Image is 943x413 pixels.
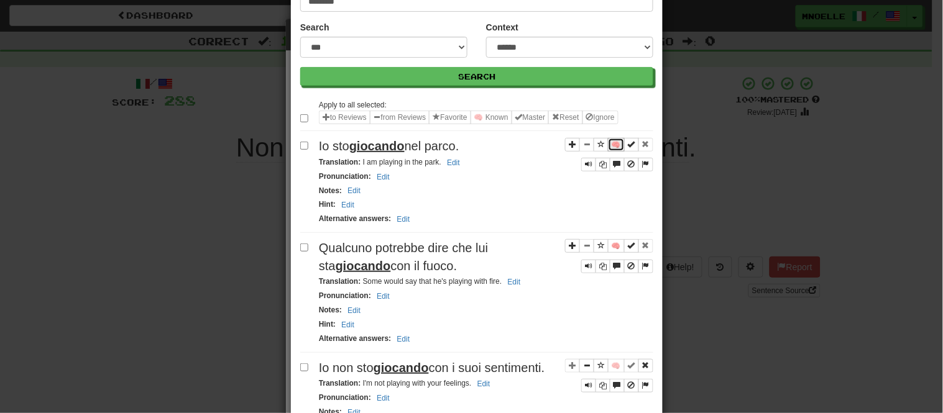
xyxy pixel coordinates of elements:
[319,361,545,374] span: Io non sto con i suoi sentimenti.
[471,111,512,124] button: 🧠 Known
[548,111,582,124] button: Reset
[319,379,361,388] strong: Translation :
[319,393,371,402] strong: Pronunciation :
[319,139,459,153] span: Io sto nel parco.
[512,111,550,124] button: Master
[319,306,342,314] strong: Notes :
[319,277,524,286] small: Some would say that he's playing with fire.
[319,291,371,300] strong: Pronunciation :
[319,158,361,166] strong: Translation :
[373,391,393,405] button: Edit
[429,111,471,124] button: Favorite
[319,111,370,124] button: to Reviews
[504,275,525,289] button: Edit
[319,158,464,166] small: I am playing in the park.
[344,304,364,317] button: Edit
[319,277,361,286] strong: Translation :
[581,260,653,273] div: Sentence controls
[319,101,387,109] small: Apply to all selected:
[608,359,625,373] button: 🧠
[344,184,364,197] button: Edit
[581,379,653,393] div: Sentence controls
[474,377,494,391] button: Edit
[608,138,625,152] button: 🧠
[565,137,653,171] div: Sentence controls
[338,318,358,332] button: Edit
[349,139,405,153] u: giocando
[581,158,653,171] div: Sentence controls
[393,332,414,346] button: Edit
[319,379,494,388] small: I'm not playing with your feelings.
[319,111,619,124] div: Sentence options
[486,21,518,34] label: Context
[319,172,371,181] strong: Pronunciation :
[319,200,336,209] strong: Hint :
[374,361,429,374] u: giocando
[565,239,653,273] div: Sentence controls
[319,241,488,273] span: Qualcuno potrebbe dire che lui sta con il fuoco.
[443,156,464,170] button: Edit
[370,111,430,124] button: from Reviews
[300,21,329,34] label: Search
[582,111,619,124] button: Ignore
[319,186,342,195] strong: Notes :
[373,170,393,184] button: Edit
[338,198,358,212] button: Edit
[336,259,391,273] u: giocando
[319,214,391,223] strong: Alternative answers :
[319,320,336,329] strong: Hint :
[565,359,653,393] div: Sentence controls
[608,239,625,253] button: 🧠
[319,334,391,343] strong: Alternative answers :
[300,67,653,86] button: Search
[373,289,393,303] button: Edit
[393,212,414,226] button: Edit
